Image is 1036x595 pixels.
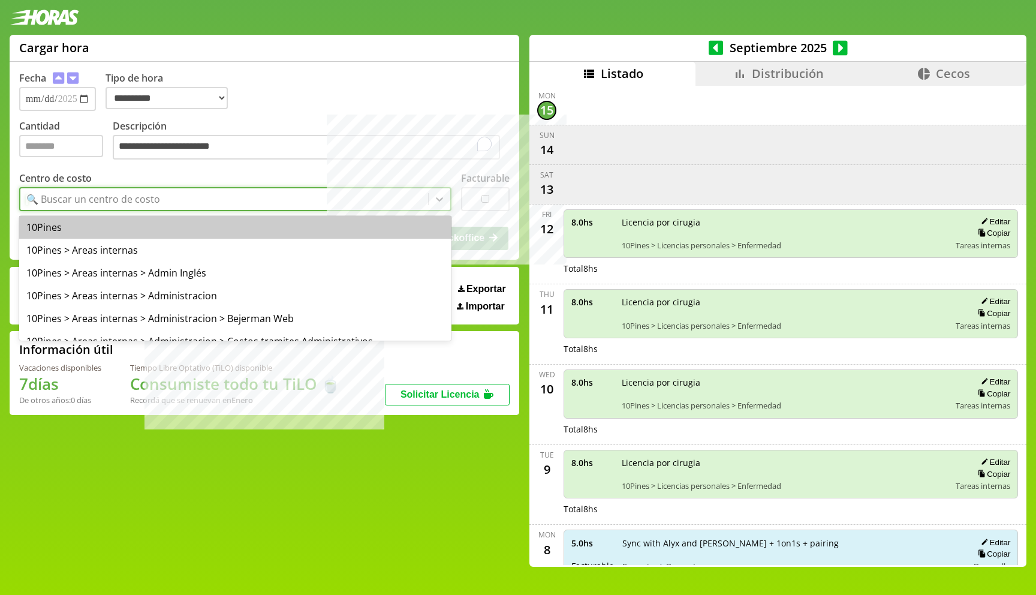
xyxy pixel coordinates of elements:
span: 10Pines > Licencias personales > Enfermedad [622,320,947,331]
span: Desarrollo [974,561,1010,572]
textarea: To enrich screen reader interactions, please activate Accessibility in Grammarly extension settings [113,135,500,160]
div: 10Pines [19,216,451,239]
div: scrollable content [529,86,1026,565]
h1: 7 días [19,373,101,395]
div: Sat [540,170,553,180]
label: Tipo de hora [106,71,237,111]
label: Descripción [113,119,510,163]
span: 8.0 hs [571,377,613,388]
span: Facturable [571,560,614,572]
button: Editar [977,537,1010,548]
span: Licencia por cirugia [622,296,947,308]
div: 14 [537,140,556,160]
span: Cecos [936,65,970,82]
span: Licencia por cirugia [622,217,947,228]
div: Mon [538,91,556,101]
button: Copiar [974,308,1010,318]
div: 9 [537,460,556,479]
input: Cantidad [19,135,103,157]
div: Vacaciones disponibles [19,362,101,373]
span: 5.0 hs [571,537,614,549]
span: Importar [466,301,505,312]
span: Proyectos > Degree Inc [622,561,960,572]
div: Total 8 hs [564,343,1018,354]
span: Tareas internas [956,480,1010,491]
div: Wed [539,369,555,380]
img: logotipo [10,10,79,25]
h1: Consumiste todo tu TiLO 🍵 [130,373,340,395]
div: 10Pines > Areas internas > Administracion > Costos tramites Administrativos [19,330,451,353]
div: Total 8 hs [564,263,1018,274]
span: Septiembre 2025 [723,40,833,56]
div: Total 8 hs [564,503,1018,515]
label: Fecha [19,71,46,85]
div: Tiempo Libre Optativo (TiLO) disponible [130,362,340,373]
div: Fri [542,209,552,220]
label: Facturable [461,172,510,185]
label: Centro de costo [19,172,92,185]
span: Licencia por cirugia [622,457,947,468]
span: 8.0 hs [571,457,613,468]
button: Editar [977,377,1010,387]
span: Tareas internas [956,400,1010,411]
div: 12 [537,220,556,239]
span: Listado [601,65,643,82]
div: Sun [540,130,555,140]
div: 10Pines > Areas internas [19,239,451,262]
div: Recordá que se renuevan en [130,395,340,405]
div: 10Pines > Areas internas > Administracion > Bejerman Web [19,307,451,330]
span: 10Pines > Licencias personales > Enfermedad [622,400,947,411]
div: Tue [540,450,554,460]
div: 11 [537,299,556,318]
span: Licencia por cirugia [622,377,947,388]
button: Editar [977,457,1010,467]
span: Tareas internas [956,240,1010,251]
div: 15 [537,101,556,120]
label: Cantidad [19,119,113,163]
span: 10Pines > Licencias personales > Enfermedad [622,240,947,251]
span: Tareas internas [956,320,1010,331]
div: 13 [537,180,556,199]
select: Tipo de hora [106,87,228,109]
button: Copiar [974,549,1010,559]
span: 8.0 hs [571,296,613,308]
span: Solicitar Licencia [400,389,480,399]
div: Mon [538,530,556,540]
button: Editar [977,217,1010,227]
div: De otros años: 0 días [19,395,101,405]
button: Copiar [974,389,1010,399]
div: 10Pines > Areas internas > Administracion [19,284,451,307]
div: 8 [537,540,556,559]
div: 10Pines > Areas internas > Admin Inglés [19,262,451,284]
button: Solicitar Licencia [385,384,510,405]
span: Distribución [752,65,824,82]
span: Sync with Alyx and [PERSON_NAME] + 1on1s + pairing [622,537,960,549]
h2: Información útil [19,341,113,357]
span: Exportar [466,284,506,295]
span: 10Pines > Licencias personales > Enfermedad [622,480,947,491]
button: Copiar [974,228,1010,238]
div: 10 [537,380,556,399]
div: Total 8 hs [564,423,1018,435]
div: 🔍 Buscar un centro de costo [26,193,160,206]
b: Enero [231,395,253,405]
div: Thu [540,289,555,299]
button: Editar [977,296,1010,306]
button: Exportar [454,283,510,295]
h1: Cargar hora [19,40,89,56]
span: 8.0 hs [571,217,613,228]
button: Copiar [974,469,1010,479]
